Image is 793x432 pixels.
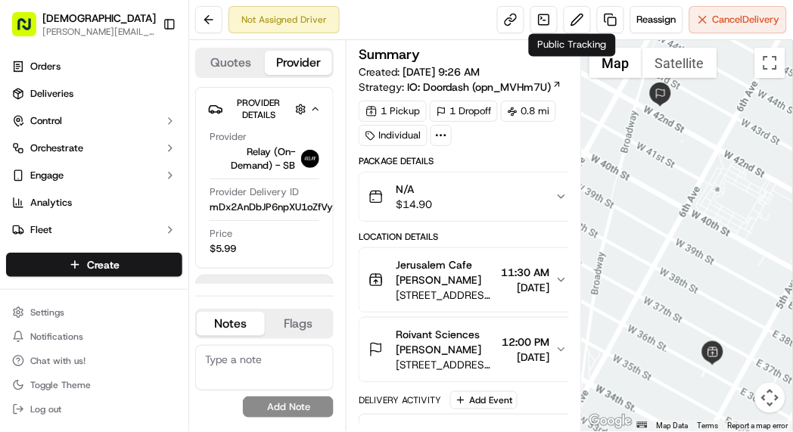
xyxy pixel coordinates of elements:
span: Log out [30,403,61,415]
div: Strategy: [359,79,562,95]
span: Engage [30,169,64,182]
span: IO: Doordash (opn_MVHm7U) [407,79,551,95]
button: Log out [6,399,182,420]
span: Toggle Theme [30,379,91,391]
span: Knowledge Base [30,159,116,174]
button: Quotes [197,51,265,75]
div: Individual [359,125,428,146]
a: Powered byPylon [107,195,183,207]
button: Chat with us! [6,350,182,371]
span: Chat with us! [30,355,86,367]
span: Created: [359,64,480,79]
span: Pylon [151,196,183,207]
a: Terms (opens in new tab) [698,421,719,430]
button: N/A$14.90 [359,172,577,221]
button: [DEMOGRAPHIC_DATA] [42,11,156,26]
span: Cancel Delivery [713,13,780,26]
span: $5.99 [210,242,236,256]
span: API Documentation [143,159,243,174]
a: Report a map error [728,421,788,430]
span: Notifications [30,331,83,343]
a: IO: Doordash (opn_MVHm7U) [407,79,562,95]
button: Show satellite imagery [642,48,717,78]
span: Analytics [30,196,72,210]
button: Keyboard shortcuts [637,421,648,428]
span: Orchestrate [30,141,83,155]
button: Reassign [630,6,683,33]
div: Public Tracking [529,33,616,56]
a: 📗Knowledge Base [9,153,122,180]
span: Fleet [30,223,52,237]
button: Show street map [589,48,642,78]
button: Provider Details [208,94,321,124]
button: Map Data [657,421,689,431]
span: Create [87,257,120,272]
button: Orchestrate [6,136,182,160]
button: Toggle Theme [6,375,182,396]
div: 1 Pickup [359,101,427,122]
div: 💻 [128,160,140,172]
div: Start new chat [51,84,248,99]
button: Notifications [6,326,182,347]
button: Settings [6,302,182,323]
button: Map camera controls [755,383,785,413]
button: Provider [265,51,333,75]
button: Flags [265,312,333,336]
div: 📗 [15,160,27,172]
span: [STREET_ADDRESS][US_STATE] [396,287,495,303]
button: Engage [6,163,182,188]
div: 1 Dropoff [430,101,498,122]
div: Location Details [359,231,577,243]
span: Orders [30,60,61,73]
a: 💻API Documentation [122,153,249,180]
span: Provider Details [238,97,281,121]
span: Deliveries [30,87,73,101]
span: Settings [30,306,64,319]
span: Jerusalem Cafe [PERSON_NAME] [396,257,495,287]
button: Roivant Sciences [PERSON_NAME][STREET_ADDRESS][US_STATE]12:00 PM[DATE] [359,318,577,381]
img: relay_logo_black.png [301,150,319,168]
img: 1736555255976-a54dd68f-1ca7-489b-9aae-adbdc363a1c4 [15,84,42,111]
span: Roivant Sciences [PERSON_NAME] [396,327,496,357]
button: [PERSON_NAME][EMAIL_ADDRESS][DOMAIN_NAME] [42,26,156,38]
span: $14.90 [396,197,432,212]
button: Notes [197,312,265,336]
div: Package Details [359,155,577,167]
button: Start new chat [257,89,275,107]
button: Create [6,253,182,277]
span: [DATE] [501,280,549,295]
button: Jerusalem Cafe [PERSON_NAME][STREET_ADDRESS][US_STATE]11:30 AM[DATE] [359,248,577,312]
button: Fleet [6,218,182,242]
button: [DEMOGRAPHIC_DATA][PERSON_NAME][EMAIL_ADDRESS][DOMAIN_NAME] [6,6,157,42]
button: mDx2AnDbJP6npXU1oZfVyx6I [210,200,365,214]
span: Price [210,227,232,241]
div: We're available if you need us! [51,99,191,111]
a: Deliveries [6,82,182,106]
span: 11:30 AM [501,265,549,280]
span: Provider Delivery ID [210,185,299,199]
span: Reassign [637,13,676,26]
h3: Summary [359,48,420,61]
a: Orders [6,54,182,79]
img: Google [586,412,636,431]
span: Provider [210,130,247,144]
button: Add Event [450,391,518,409]
span: Relay (On-Demand) - SB [210,145,295,172]
div: Delivery Activity [359,394,441,406]
span: Control [30,114,62,128]
span: 12:00 PM [502,334,549,350]
button: CancelDelivery [689,6,787,33]
span: N/A [396,182,432,197]
span: [DATE] 9:26 AM [403,65,480,79]
input: Got a question? Start typing here... [39,37,272,53]
a: Open this area in Google Maps (opens a new window) [586,412,636,431]
button: Toggle fullscreen view [755,48,785,78]
div: 0.8 mi [501,101,556,122]
span: [DATE] [502,350,549,365]
span: [STREET_ADDRESS][US_STATE] [396,357,496,372]
button: Control [6,109,182,133]
a: Analytics [6,191,182,215]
